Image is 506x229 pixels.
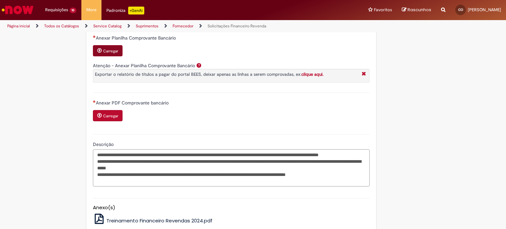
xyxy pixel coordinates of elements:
span: 10 [70,8,76,13]
h5: Anexo(s) [93,205,370,211]
i: Fechar More information Por question_atencao_comprovante_bancario [360,71,368,78]
span: Necessários [93,35,96,38]
img: ServiceNow [1,3,35,16]
a: Suprimentos [136,23,158,29]
span: Requisições [45,7,68,13]
span: Favoritos [374,7,392,13]
a: Treinamento Financeiro Revendas 2024.pdf [93,217,213,224]
small: Carregar [103,113,118,119]
span: Treinamento Financeiro Revendas 2024.pdf [106,217,212,224]
a: Todos os Catálogos [44,23,79,29]
a: Página inicial [7,23,30,29]
button: Carregar anexo de Anexar Planilha Comprovante Bancário Required [93,45,123,56]
span: Anexar PDF Comprovante bancário [96,100,170,106]
a: Fornecedor [173,23,193,29]
span: Descrição [93,141,115,147]
a: Rascunhos [402,7,431,13]
button: Carregar anexo de Anexar PDF Comprovante bancário Required [93,110,123,121]
label: Atenção - Anexar Planilha Comprovante Bancário [93,63,195,69]
span: Anexar Planilha Comprovante Bancário [96,35,177,41]
a: Service Catalog [93,23,122,29]
span: CO [458,8,463,12]
span: Ajuda para Atenção - Anexar Planilha Comprovante Bancário [195,63,203,68]
span: Necessários [93,100,96,103]
ul: Trilhas de página [5,20,332,32]
span: Exportar o relatório de títulos a pagar do portal BEES, deixar apenas as linhas a serem comprovad... [95,72,323,77]
small: Carregar [103,48,118,54]
p: +GenAi [128,7,144,14]
span: Rascunhos [408,7,431,13]
a: Solicitações Financeiro Revenda [208,23,266,29]
span: More [86,7,97,13]
div: Padroniza [106,7,144,14]
textarea: Descrição [93,149,370,187]
span: [PERSON_NAME] [468,7,501,13]
a: clique aqui. [301,72,323,77]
